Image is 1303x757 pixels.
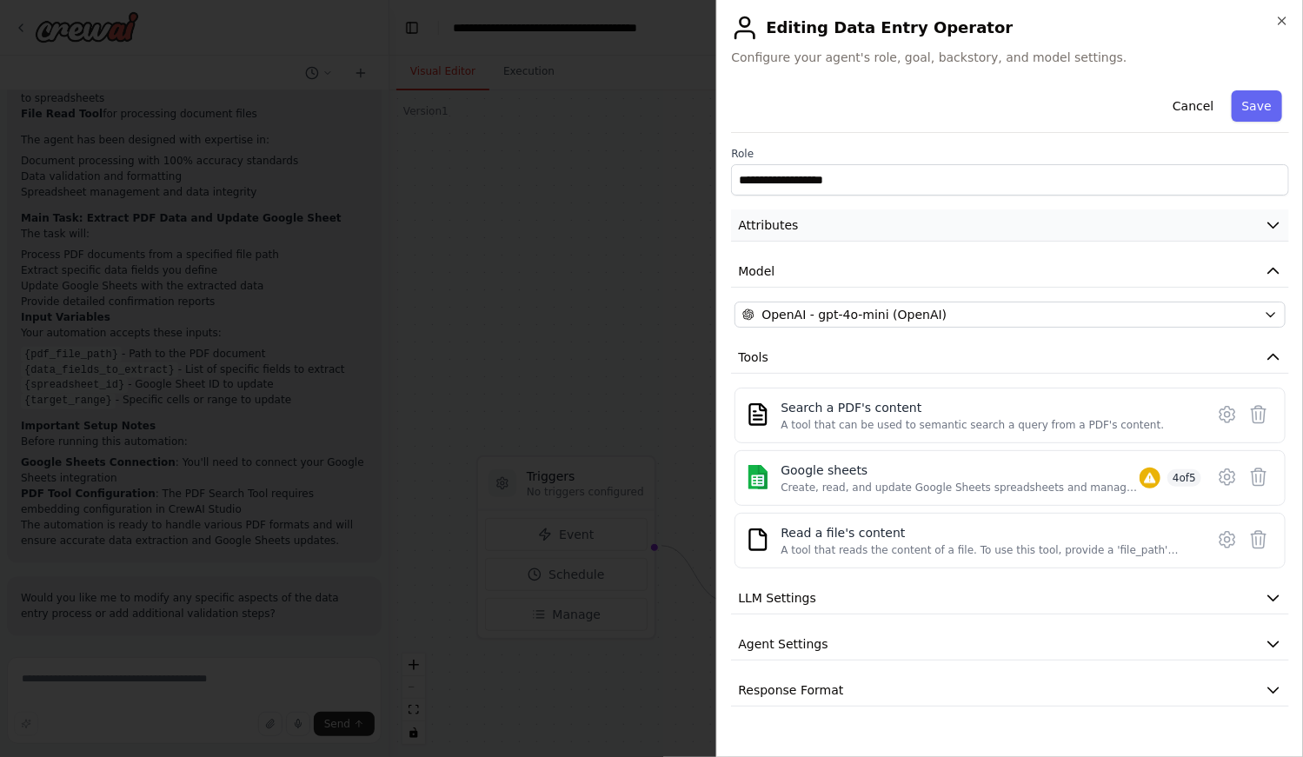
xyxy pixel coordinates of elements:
button: Tools [731,342,1289,374]
div: Read a file's content [781,524,1194,541]
div: A tool that reads the content of a file. To use this tool, provide a 'file_path' parameter with t... [781,543,1194,557]
div: A tool that can be used to semantic search a query from a PDF's content. [781,418,1164,432]
img: FileReadTool [746,528,770,552]
button: Delete tool [1243,524,1274,555]
button: Model [731,256,1289,288]
button: Cancel [1162,90,1224,122]
button: Configure tool [1212,399,1243,430]
img: Google sheets [746,465,770,489]
button: Configure tool [1212,524,1243,555]
button: OpenAI - gpt-4o-mini (OpenAI) [735,302,1286,328]
button: Delete tool [1243,399,1274,430]
label: Role [731,147,1289,161]
span: OpenAI - gpt-4o-mini (OpenAI) [761,306,947,323]
h2: Editing Data Entry Operator [731,14,1289,42]
span: LLM Settings [738,589,816,607]
span: Configure your agent's role, goal, backstory, and model settings. [731,49,1289,66]
button: LLM Settings [731,582,1289,614]
span: Agent Settings [738,635,828,653]
img: PDFSearchTool [746,402,770,427]
div: Create, read, and update Google Sheets spreadsheets and manage worksheet data. [781,481,1140,495]
span: Attributes [738,216,798,234]
span: Tools [738,349,768,366]
button: Save [1232,90,1282,122]
button: Delete tool [1243,462,1274,493]
span: 4 of 5 [1167,469,1201,487]
button: Attributes [731,209,1289,242]
button: Configure tool [1212,462,1243,493]
button: Response Format [731,674,1289,707]
div: Search a PDF's content [781,399,1164,416]
button: Agent Settings [731,628,1289,661]
div: Google sheets [781,462,1140,479]
span: Model [738,262,774,280]
span: Response Format [738,681,843,699]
